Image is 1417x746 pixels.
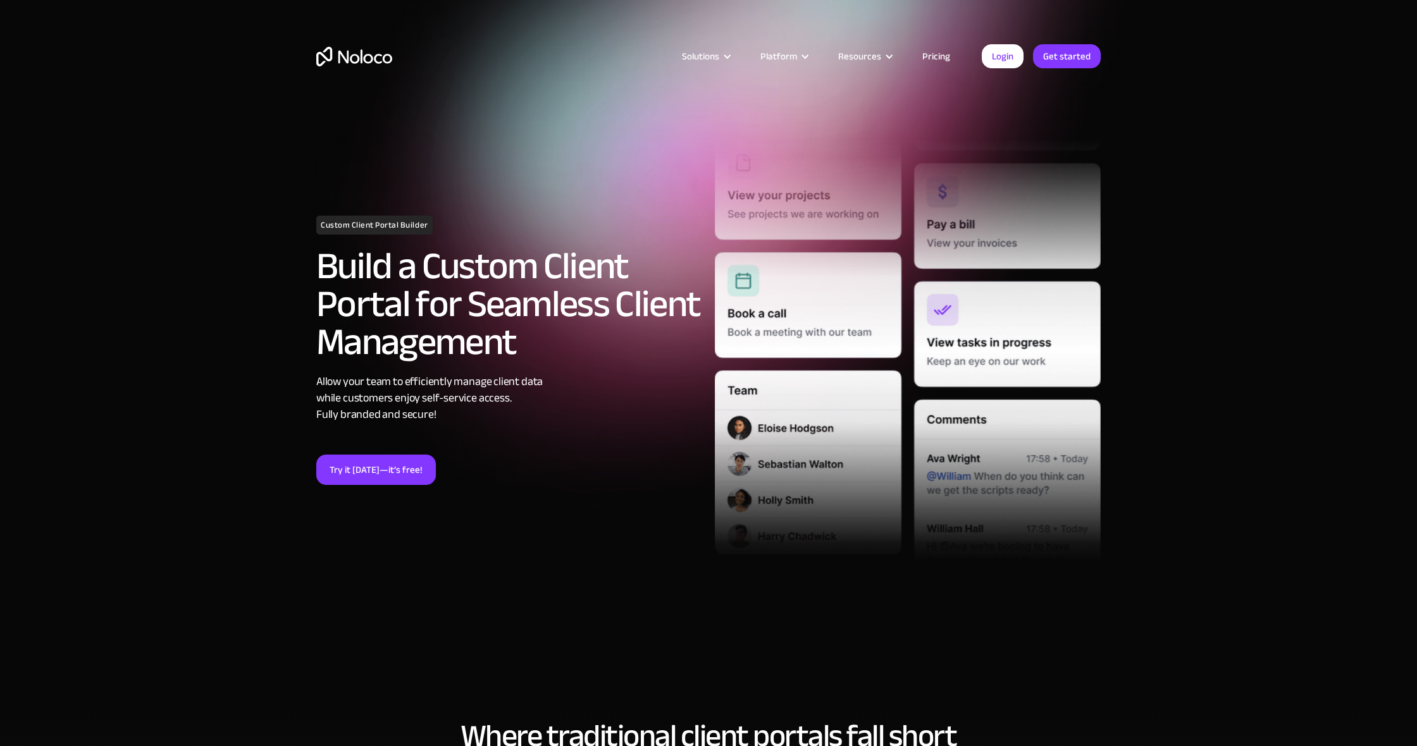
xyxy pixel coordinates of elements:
div: Resources [822,48,907,64]
a: Login [982,44,1024,68]
h1: Custom Client Portal Builder [316,216,433,235]
div: Resources [838,48,881,64]
div: Platform [745,48,822,64]
div: Allow your team to efficiently manage client data while customers enjoy self-service access. Full... [316,374,702,423]
a: Try it [DATE]—it’s free! [316,455,436,485]
div: Solutions [682,48,719,64]
a: Get started [1033,44,1101,68]
a: home [316,47,392,66]
h2: Build a Custom Client Portal for Seamless Client Management [316,247,702,361]
div: Platform [760,48,797,64]
div: Solutions [666,48,745,64]
a: Pricing [907,48,966,64]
